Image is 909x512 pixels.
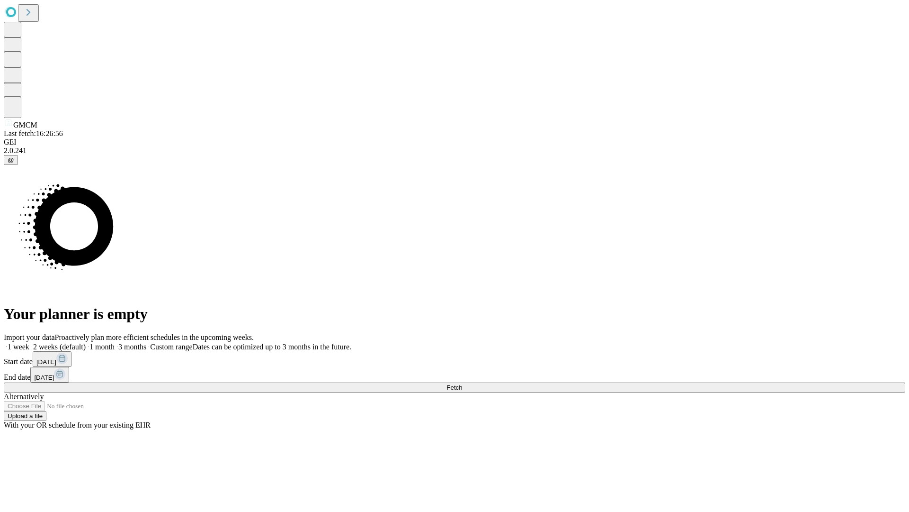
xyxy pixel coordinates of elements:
[193,343,351,351] span: Dates can be optimized up to 3 months in the future.
[4,421,151,429] span: With your OR schedule from your existing EHR
[446,384,462,391] span: Fetch
[4,155,18,165] button: @
[8,343,29,351] span: 1 week
[33,351,71,367] button: [DATE]
[33,343,86,351] span: 2 weeks (default)
[34,374,54,381] span: [DATE]
[36,358,56,366] span: [DATE]
[4,333,55,341] span: Import your data
[4,351,905,367] div: Start date
[118,343,146,351] span: 3 months
[13,121,37,129] span: GMCM
[4,138,905,146] div: GEI
[4,367,905,383] div: End date
[4,305,905,323] h1: Your planner is empty
[4,383,905,393] button: Fetch
[55,333,254,341] span: Proactively plan more efficient schedules in the upcoming weeks.
[4,129,63,137] span: Last fetch: 16:26:56
[4,146,905,155] div: 2.0.241
[150,343,192,351] span: Custom range
[4,393,44,401] span: Alternatively
[30,367,69,383] button: [DATE]
[89,343,115,351] span: 1 month
[4,411,46,421] button: Upload a file
[8,156,14,164] span: @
